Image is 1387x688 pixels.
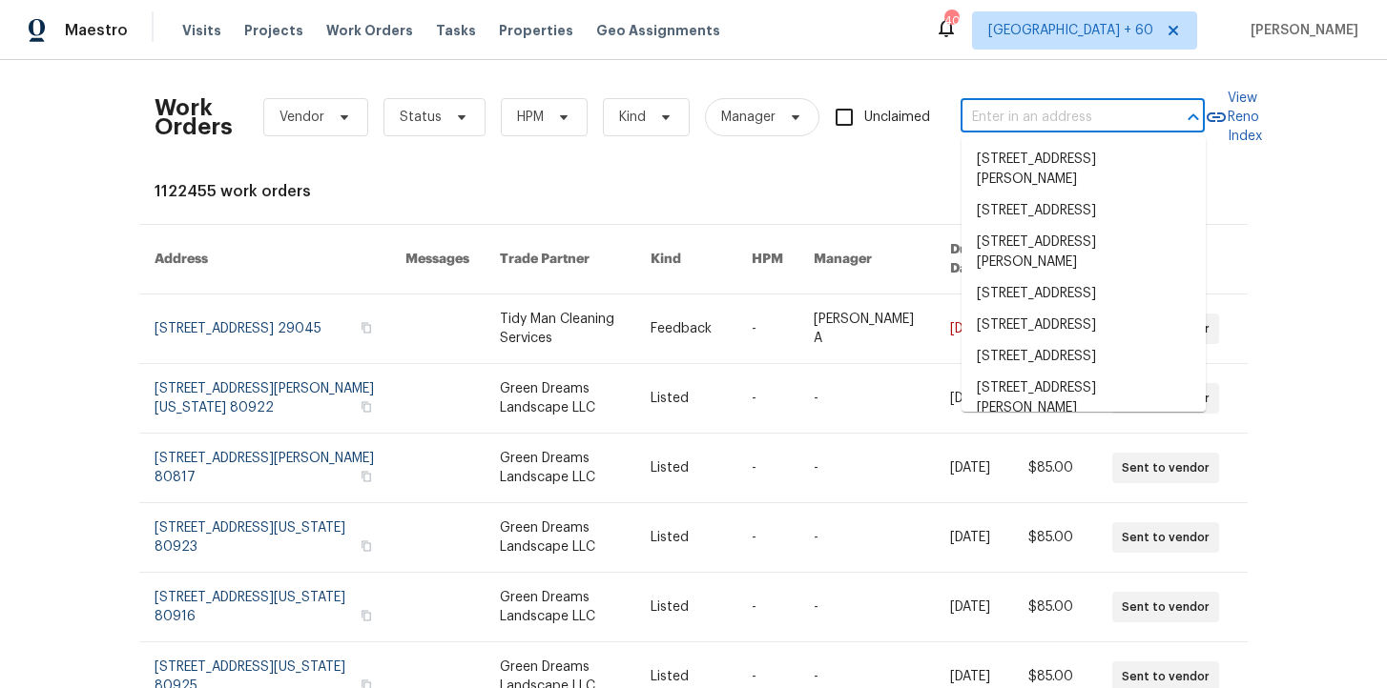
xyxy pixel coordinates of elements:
th: Address [139,225,390,294]
li: [STREET_ADDRESS][PERSON_NAME] [962,144,1206,195]
span: Vendor [279,108,324,127]
td: - [798,434,935,503]
td: - [736,364,798,434]
span: Tasks [436,24,476,37]
span: Kind [619,108,646,127]
div: 1122455 work orders [155,182,1232,201]
td: Tidy Man Cleaning Services [485,294,635,364]
span: [PERSON_NAME] [1243,21,1358,40]
button: Copy Address [358,398,375,415]
td: - [798,364,935,434]
a: View Reno Index [1205,89,1262,146]
th: HPM [736,225,798,294]
li: [STREET_ADDRESS] [962,310,1206,341]
th: Due Date [935,225,1013,294]
span: Projects [244,21,303,40]
td: Green Dreams Landscape LLC [485,434,635,503]
td: Listed [635,573,736,642]
span: Maestro [65,21,128,40]
td: - [736,294,798,364]
td: Green Dreams Landscape LLC [485,503,635,573]
span: [GEOGRAPHIC_DATA] + 60 [988,21,1153,40]
td: Feedback [635,294,736,364]
input: Enter in an address [961,103,1151,132]
li: [STREET_ADDRESS] [962,195,1206,227]
span: Manager [721,108,776,127]
th: Trade Partner [485,225,635,294]
span: Status [400,108,442,127]
span: Geo Assignments [596,21,720,40]
button: Copy Address [358,468,375,485]
td: Listed [635,364,736,434]
span: Visits [182,21,221,40]
h2: Work Orders [155,98,233,136]
button: Close [1180,104,1207,131]
td: Listed [635,503,736,573]
div: 403 [944,11,958,30]
span: HPM [517,108,544,127]
td: Green Dreams Landscape LLC [485,573,635,642]
th: Manager [798,225,935,294]
td: - [736,573,798,642]
th: Messages [390,225,485,294]
li: [STREET_ADDRESS][PERSON_NAME] [962,227,1206,278]
td: Listed [635,434,736,503]
span: Work Orders [326,21,413,40]
li: [STREET_ADDRESS] [962,341,1206,373]
span: Unclaimed [864,108,930,128]
td: - [736,503,798,573]
button: Copy Address [358,537,375,555]
span: Properties [499,21,573,40]
li: [STREET_ADDRESS] [962,278,1206,310]
td: - [798,573,935,642]
li: [STREET_ADDRESS][PERSON_NAME] [962,373,1206,424]
td: [PERSON_NAME] A [798,294,935,364]
td: - [736,434,798,503]
td: - [798,503,935,573]
th: Kind [635,225,736,294]
button: Copy Address [358,607,375,624]
td: Green Dreams Landscape LLC [485,364,635,434]
button: Copy Address [358,319,375,336]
